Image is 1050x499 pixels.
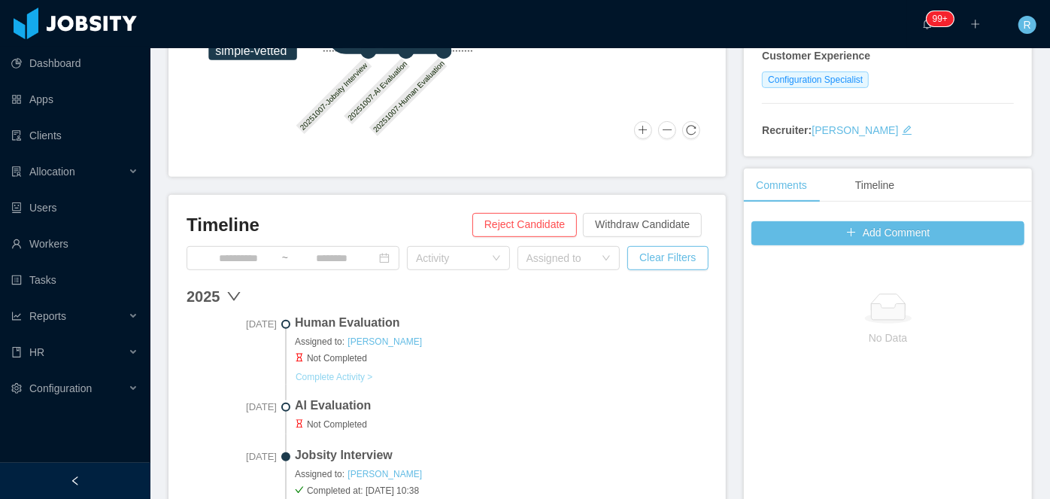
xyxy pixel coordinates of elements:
[11,48,138,78] a: icon: pie-chartDashboard
[627,246,708,270] button: Clear Filters
[187,285,708,308] div: 2025 down
[379,253,390,263] i: icon: calendar
[187,449,277,464] span: [DATE]
[295,397,708,415] span: AI Evaluation
[583,213,702,237] button: Withdraw Candidate
[527,251,595,266] div: Assigned to
[29,310,66,322] span: Reports
[902,125,912,135] i: icon: edit
[187,400,277,415] span: [DATE]
[295,351,708,365] span: Not Completed
[658,121,676,139] button: Zoom Out
[187,213,472,237] h3: Timeline
[751,221,1024,245] button: icon: plusAdd Comment
[11,193,138,223] a: icon: robotUsers
[11,166,22,177] i: icon: solution
[299,61,369,132] text: 20251007-Jobsity Interview
[346,59,408,122] text: 20251007-AI Evaluation
[762,124,812,136] strong: Recruiter:
[372,59,446,133] text: 20251007-Human Evaluation
[347,468,423,480] a: [PERSON_NAME]
[295,335,708,348] span: Assigned to:
[492,254,501,264] i: icon: down
[843,169,906,202] div: Timeline
[11,311,22,321] i: icon: line-chart
[215,44,287,57] tspan: simple-vetted
[187,317,277,332] span: [DATE]
[602,254,611,264] i: icon: down
[11,383,22,394] i: icon: setting
[295,484,708,497] span: Completed at: [DATE] 10:38
[295,419,304,428] i: icon: hourglass
[295,485,304,494] i: icon: check
[295,353,304,362] i: icon: hourglass
[682,121,700,139] button: Reset Zoom
[29,166,75,178] span: Allocation
[416,251,484,266] div: Activity
[762,50,870,62] strong: Customer Experience
[11,229,138,259] a: icon: userWorkers
[1024,16,1031,34] span: R
[295,446,708,464] span: Jobsity Interview
[295,418,708,431] span: Not Completed
[11,265,138,295] a: icon: profileTasks
[295,371,373,383] button: Complete Activity >
[11,347,22,358] i: icon: book
[29,346,44,358] span: HR
[295,314,708,332] span: Human Evaluation
[634,121,652,139] button: Zoom In
[226,289,241,304] span: down
[812,124,898,136] a: [PERSON_NAME]
[927,11,954,26] sup: 264
[295,370,373,382] a: Complete Activity >
[11,84,138,114] a: icon: appstoreApps
[11,120,138,151] a: icon: auditClients
[970,19,981,29] i: icon: plus
[922,19,933,29] i: icon: bell
[744,169,819,202] div: Comments
[295,467,708,481] span: Assigned to:
[29,382,92,394] span: Configuration
[347,336,423,348] a: [PERSON_NAME]
[763,330,1012,346] p: No Data
[472,213,577,237] button: Reject Candidate
[762,72,869,88] span: Configuration Specialist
